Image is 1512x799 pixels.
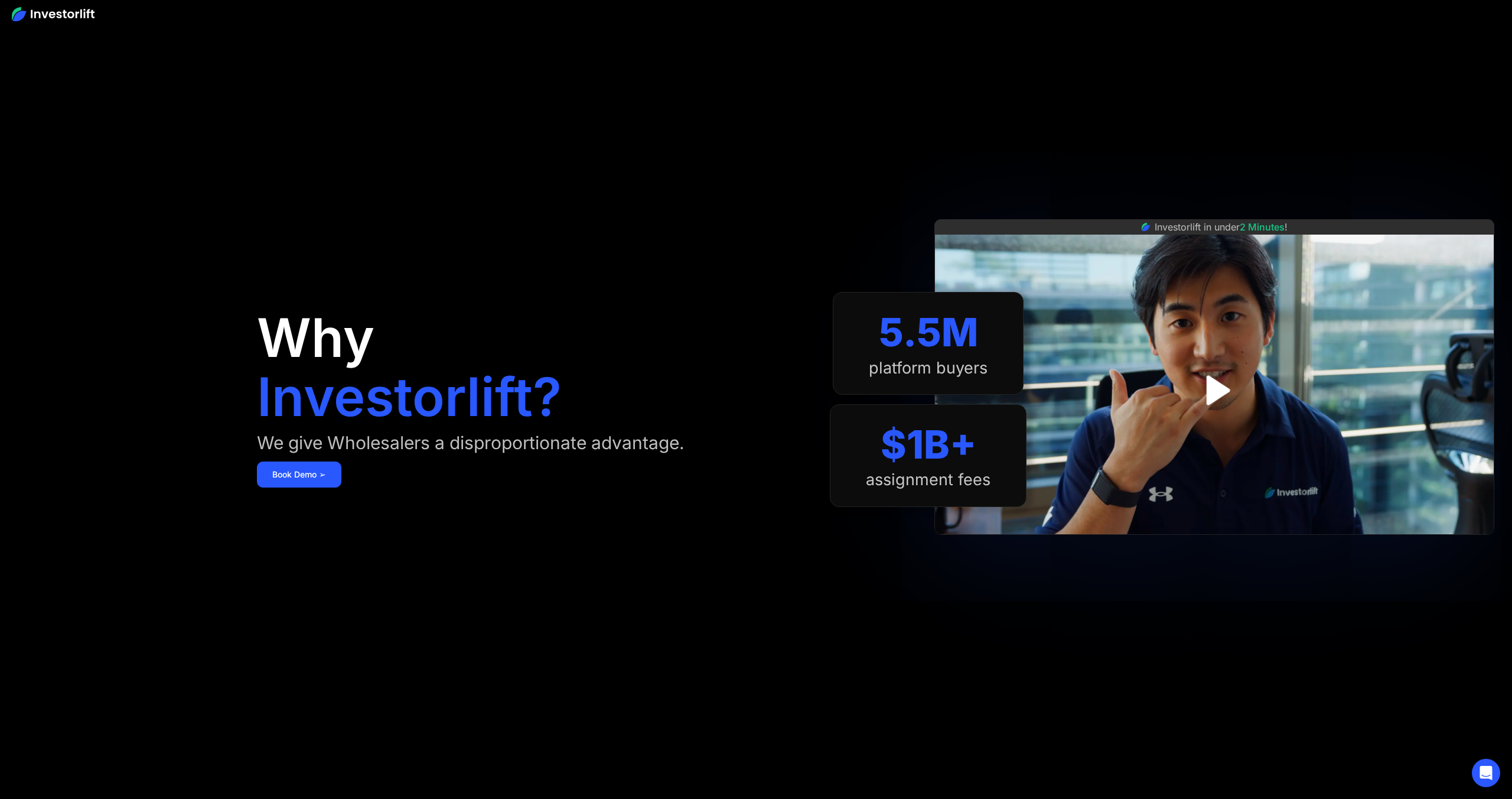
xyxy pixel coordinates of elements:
div: We give Wholesalers a disproportionate advantage. [257,433,685,452]
iframe: Customer reviews powered by Trustpilot [1126,541,1303,555]
h1: Investorlift? [257,371,562,424]
a: open lightbox [1188,364,1241,417]
div: Open Intercom Messenger [1472,759,1500,787]
div: Investorlift in under ! [1155,220,1288,234]
div: platform buyers [869,359,988,378]
a: Book Demo ➢ [257,462,341,488]
div: assignment fees [866,470,990,489]
div: 5.5M [879,309,978,356]
h1: Why [257,311,374,365]
div: $1B+ [881,421,976,468]
span: 2 Minutes [1240,221,1285,233]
